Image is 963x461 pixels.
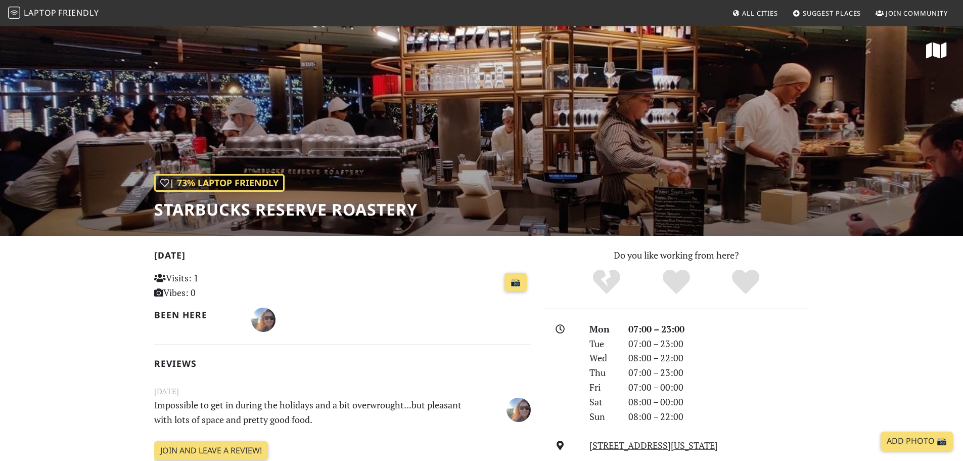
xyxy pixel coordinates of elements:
[154,358,531,369] h2: Reviews
[641,268,711,296] div: Yes
[742,9,778,18] span: All Cities
[154,441,268,460] a: Join and leave a review!
[154,271,272,300] p: Visits: 1 Vibes: 0
[583,380,622,395] div: Fri
[8,5,99,22] a: LaptopFriendly LaptopFriendly
[505,273,527,292] a: 📸
[583,337,622,351] div: Tue
[154,250,531,265] h2: [DATE]
[583,365,622,380] div: Thu
[583,395,622,409] div: Sat
[58,7,99,18] span: Friendly
[543,248,809,263] p: Do you like working from here?
[872,4,952,22] a: Join Community
[589,439,718,451] a: [STREET_ADDRESS][US_STATE]
[622,365,815,380] div: 07:00 – 23:00
[583,409,622,424] div: Sun
[583,322,622,337] div: Mon
[789,4,865,22] a: Suggest Places
[251,308,276,332] img: 5352-kiki.jpg
[803,9,861,18] span: Suggest Places
[154,200,418,219] h1: Starbucks Reserve Roastery
[622,380,815,395] div: 07:00 – 00:00
[8,7,20,19] img: LaptopFriendly
[507,402,531,414] span: Kiki R.
[24,7,57,18] span: Laptop
[154,310,240,320] h2: Been here
[572,268,641,296] div: No
[154,174,285,192] div: | 73% Laptop Friendly
[622,409,815,424] div: 08:00 – 22:00
[881,432,953,451] a: Add Photo 📸
[622,337,815,351] div: 07:00 – 23:00
[886,9,948,18] span: Join Community
[148,398,473,427] p: Impossible to get in during the holidays and a bit overwrought...but pleasant with lots of space ...
[728,4,782,22] a: All Cities
[711,268,781,296] div: Definitely!
[622,351,815,365] div: 08:00 – 22:00
[583,351,622,365] div: Wed
[251,313,276,325] span: Kiki R.
[622,322,815,337] div: 07:00 – 23:00
[148,385,537,398] small: [DATE]
[622,395,815,409] div: 08:00 – 00:00
[507,398,531,422] img: 5352-kiki.jpg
